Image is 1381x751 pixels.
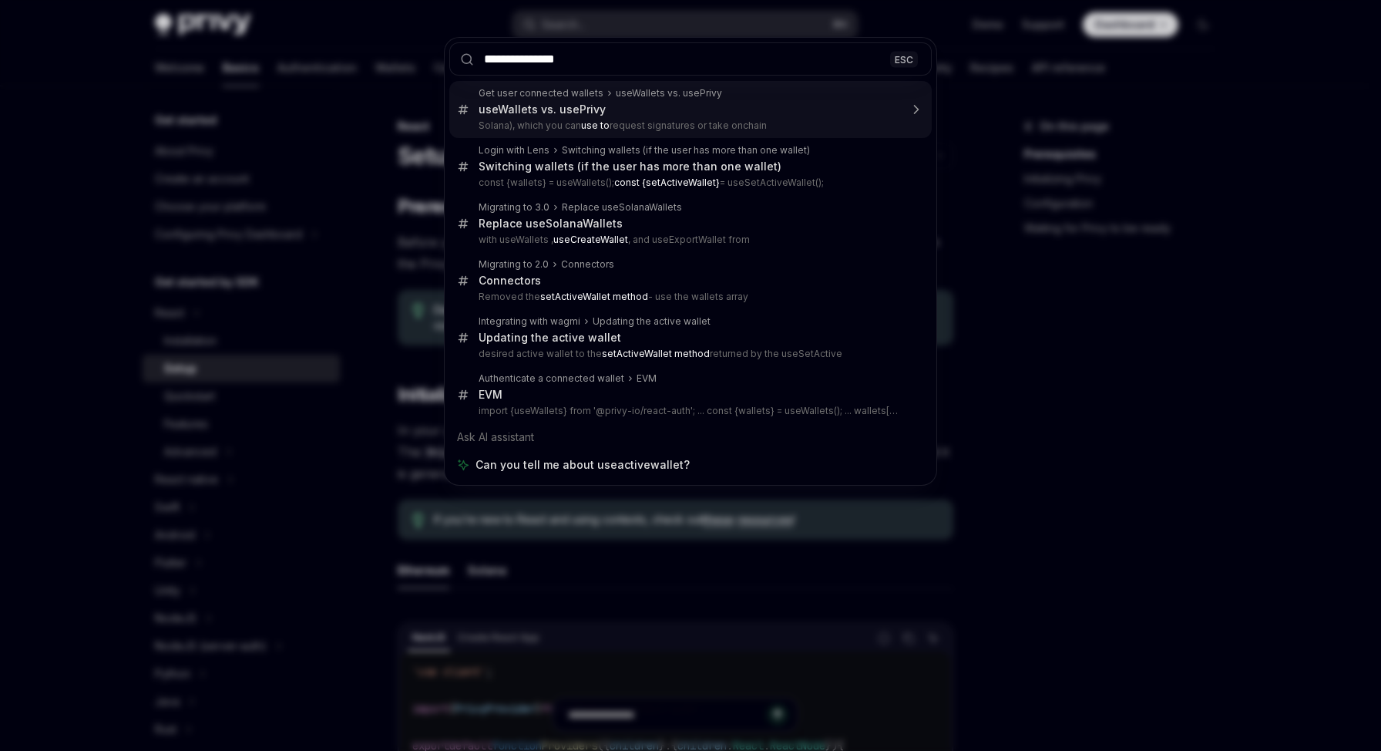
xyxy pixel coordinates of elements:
[593,315,711,328] div: Updating the active wallet
[479,291,899,303] p: Removed the - use the wallets array
[561,258,614,271] div: Connectors
[479,348,899,360] p: desired active wallet to the returned by the useSetActive
[581,120,610,131] b: use to
[475,457,690,473] span: Can you tell me about useactivewallet?
[479,144,549,157] div: Login with Lens
[479,388,502,402] div: EVM
[553,234,628,245] b: useCreateWallet
[479,405,899,417] p: import {useWallets} from '@privy-io/react-auth'; ... const {wallets} = useWallets(); ... wallets[0].
[540,291,648,302] b: setActiveWallet method
[479,177,899,189] p: const {wallets} = useWallets(); = useSetActiveWallet();
[479,372,624,385] div: Authenticate a connected wallet
[637,372,657,385] div: EVM
[449,423,932,451] div: Ask AI assistant
[479,315,580,328] div: Integrating with wagmi
[479,331,621,345] div: Updating the active wallet
[479,217,623,231] div: Replace useSolanaWallets
[614,177,720,188] b: const {setActiveWallet}
[479,258,549,271] div: Migrating to 2.0
[479,160,781,173] div: Switching wallets (if the user has more than one wallet)
[890,51,918,67] div: ESC
[479,201,549,214] div: Migrating to 3.0
[479,120,899,132] p: Solana), which you can request signatures or take onchain
[479,87,603,99] div: Get user connected wallets
[616,87,722,99] div: useWallets vs. usePrivy
[479,103,606,116] div: useWallets vs. usePrivy
[562,144,810,157] div: Switching wallets (if the user has more than one wallet)
[479,274,541,288] div: Connectors
[602,348,710,359] b: setActiveWallet method
[562,201,682,214] div: Replace useSolanaWallets
[479,234,899,246] p: with useWallets , , and useExportWallet from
